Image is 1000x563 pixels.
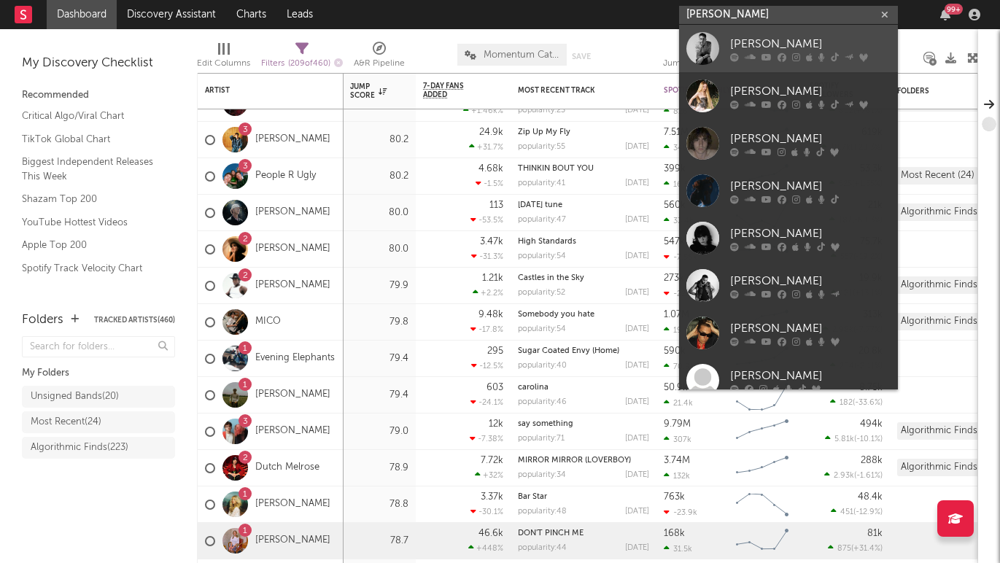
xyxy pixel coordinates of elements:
div: 7.72k [481,456,503,465]
div: -24.1 % [470,397,503,407]
div: [DATE] [625,289,649,297]
div: 288k [861,456,883,465]
div: DON'T PINCH ME [518,529,649,537]
div: 826 [664,106,688,116]
div: [PERSON_NAME] [730,272,891,290]
div: -1.5 % [476,179,503,188]
svg: Chart title [729,450,795,486]
div: ( ) [830,397,883,407]
div: 46.6k [478,529,503,538]
div: 3.37k [481,492,503,502]
div: Jump Score [350,82,387,100]
div: 24.9k [479,128,503,137]
div: 547k [664,237,685,246]
div: tomorrow's tune [518,201,649,209]
div: 78.7 [350,532,408,550]
div: [DATE] [625,398,649,406]
div: 7.51M [664,128,689,137]
div: [PERSON_NAME] [730,82,891,100]
a: High Standards [518,238,576,246]
div: Most Recent (24) [897,167,978,185]
svg: Chart title [729,413,795,450]
div: 763k [664,492,685,502]
div: 590k [664,346,686,356]
svg: Chart title [729,486,795,523]
div: 31.5k [664,544,692,554]
div: 79.0 [350,423,408,440]
div: 79.4 [350,350,408,368]
a: Algorithmic Finds(223) [22,437,175,459]
div: [DATE] [625,508,649,516]
div: [DATE] [625,252,649,260]
a: Apple Top 200 [22,237,160,253]
div: Filters [261,55,343,73]
div: 99 + [945,4,963,15]
button: Save [572,53,591,61]
span: 451 [840,508,853,516]
div: Artist [205,86,314,95]
div: Spotify Monthly Listeners [664,86,773,95]
div: -17.8 % [470,325,503,334]
div: [DATE] [625,106,649,114]
div: say something [518,420,649,428]
div: [DATE] [625,435,649,443]
div: popularity: 41 [518,179,565,187]
div: 79.9 [350,277,408,295]
div: -53.5 % [470,215,503,225]
div: 70.9k [664,362,694,371]
a: Biggest Independent Releases This Week [22,154,160,184]
div: 80.0 [350,204,408,222]
button: Filter by Jump Score [394,84,408,98]
div: Castles in the Sky [518,274,649,282]
div: +448 % [468,543,503,553]
div: 168k [664,529,685,538]
div: 3.74M [664,456,690,465]
input: Search for folders... [22,336,175,357]
div: carolina [518,384,649,392]
a: TikTok Global Chart [22,131,160,147]
span: 5.81k [834,435,854,443]
div: [PERSON_NAME] [730,367,891,384]
div: ( ) [824,470,883,480]
div: 132k [664,471,690,481]
input: Search for artists [679,6,898,24]
a: [PERSON_NAME] [255,243,330,255]
a: carolina [518,384,549,392]
svg: Chart title [729,377,795,413]
div: 399k [664,164,686,174]
div: +31.7 % [469,142,503,152]
div: Bar Star [518,493,649,501]
a: [PERSON_NAME] [679,72,898,120]
div: Most Recent ( 24 ) [31,413,101,431]
div: Zip Up My Fly [518,128,649,136]
div: Jump Score [663,36,710,79]
div: Edit Columns [197,36,250,79]
div: [DATE] [625,471,649,479]
div: 16.5k [664,179,693,189]
div: ( ) [825,434,883,443]
div: 50.9k [664,383,688,392]
svg: Chart title [729,523,795,559]
div: 48.4k [858,492,883,502]
div: -7.56k [664,252,697,262]
div: popularity: 71 [518,435,565,443]
button: Filter by Artist [322,83,336,98]
div: popularity: 23 [518,106,565,114]
div: [DATE] [625,362,649,370]
span: ( 209 of 460 ) [288,60,330,68]
a: Sugar Coated Envy (Home) [518,347,619,355]
div: A&R Pipeline [354,55,405,72]
div: -30.1 % [470,507,503,516]
a: [PERSON_NAME] [255,389,330,401]
div: Unsigned Bands ( 20 ) [31,388,119,405]
div: 113 [489,201,503,210]
div: popularity: 47 [518,216,566,224]
a: [PERSON_NAME] [679,25,898,72]
div: popularity: 40 [518,362,567,370]
div: 348k [664,143,692,152]
div: -12.5 % [471,361,503,370]
div: 80.2 [350,168,408,185]
a: Shazam Top 200 [22,191,160,207]
span: +31.4 % [853,545,880,553]
div: My Discovery Checklist [22,55,175,72]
